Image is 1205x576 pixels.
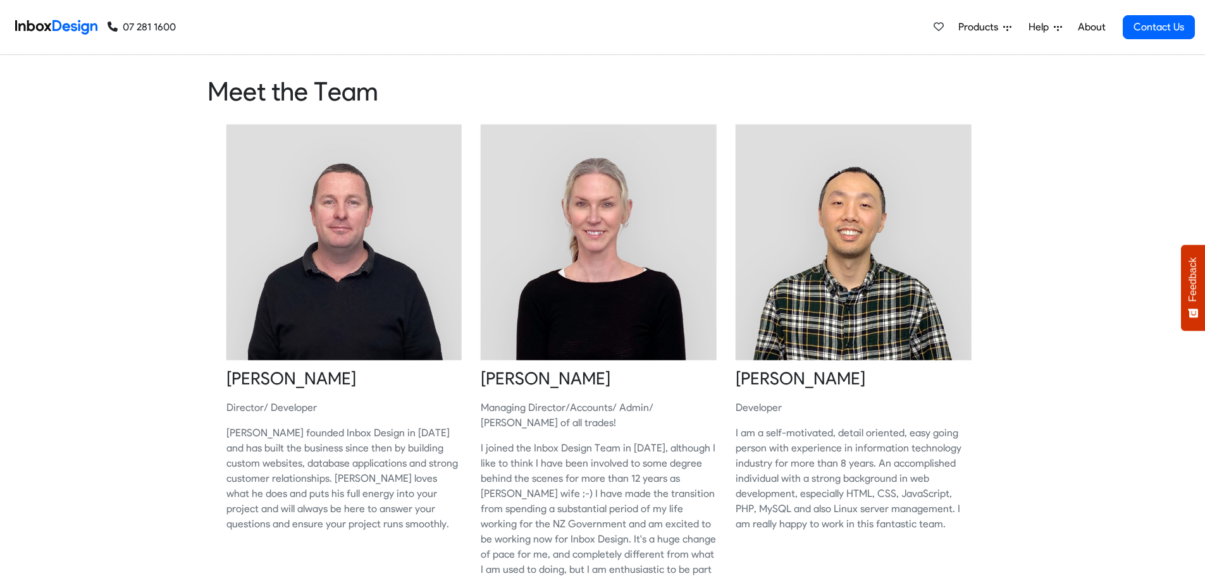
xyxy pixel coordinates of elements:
p: Managing Director/Accounts/ Admin/ [PERSON_NAME] of all trades! [481,400,717,431]
heading: [PERSON_NAME] [226,367,462,390]
a: 07 281 1600 [108,20,176,35]
p: Director/ Developer [226,400,462,415]
img: 2021_09_23_sheldon.jpg [226,125,462,360]
heading: Meet the Team [207,75,998,107]
button: Feedback - Show survey [1181,245,1205,331]
span: Feedback [1187,257,1199,302]
p: Developer [736,400,972,415]
heading: [PERSON_NAME] [736,367,972,390]
heading: [PERSON_NAME] [481,367,717,390]
a: [PERSON_NAME]DeveloperI am a self-motivated, detail oriented, easy going person with experience i... [736,125,972,557]
span: Help [1029,20,1054,35]
a: Products [953,15,1017,40]
a: [PERSON_NAME]Director/ Developer[PERSON_NAME] founded Inbox Design in [DATE] and has built the bu... [226,125,462,557]
p: I am a self-motivated, detail oriented, easy going person with experience in information technolo... [736,426,972,532]
a: About [1074,15,1109,40]
img: 2021_09_23_ken.jpg [736,125,972,360]
span: Products [958,20,1003,35]
a: Contact Us [1123,15,1195,39]
p: [PERSON_NAME] founded Inbox Design in [DATE] and has built the business since then by building cu... [226,426,462,532]
img: 2021_09_23_jenny.jpg [481,125,717,360]
a: Help [1023,15,1067,40]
